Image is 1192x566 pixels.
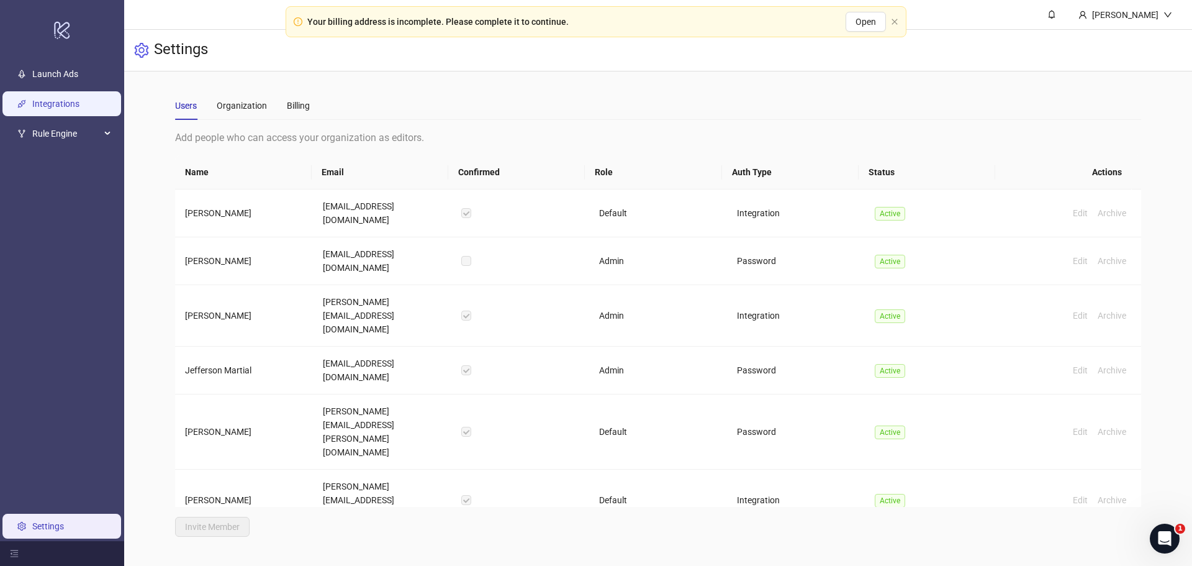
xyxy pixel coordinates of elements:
td: [PERSON_NAME] [175,285,313,347]
span: exclamation-circle [294,17,302,26]
button: Archive [1093,206,1131,221]
td: Password [727,347,865,395]
h3: Settings [154,40,208,61]
td: Integration [727,189,865,237]
button: close [891,18,898,26]
th: Role [585,155,721,189]
button: Archive [1093,253,1131,268]
span: Active [875,207,905,221]
div: Organization [217,99,267,112]
span: bell [1047,10,1056,19]
span: down [1163,11,1172,19]
td: Jefferson Martial [175,347,313,395]
th: Name [175,155,312,189]
span: 1 [1175,524,1185,534]
th: Actions [995,155,1132,189]
span: Active [875,309,905,323]
button: Archive [1093,424,1131,439]
span: user [1078,11,1087,19]
span: Active [875,494,905,508]
td: Integration [727,470,865,531]
td: Default [589,189,727,237]
button: Edit [1068,493,1093,508]
a: Settings [32,521,64,531]
td: Password [727,395,865,470]
th: Auth Type [722,155,859,189]
td: [PERSON_NAME][EMAIL_ADDRESS][DOMAIN_NAME] [313,285,451,347]
td: [PERSON_NAME] [175,237,313,285]
span: menu-fold [10,549,19,558]
span: Active [875,255,905,268]
button: Archive [1093,308,1131,323]
td: Admin [589,237,727,285]
div: Billing [287,99,310,112]
div: Add people who can access your organization as editors. [175,130,1141,145]
button: Edit [1068,363,1093,378]
td: [PERSON_NAME][EMAIL_ADDRESS][PERSON_NAME][DOMAIN_NAME] [313,395,451,470]
td: Admin [589,285,727,347]
button: Archive [1093,363,1131,378]
div: Your billing address is incomplete. Please complete it to continue. [307,15,569,29]
span: Rule Engine [32,121,101,146]
div: Users [175,99,197,112]
span: Active [875,364,905,378]
th: Confirmed [448,155,585,189]
button: Open [846,12,886,32]
td: [PERSON_NAME] [175,470,313,531]
iframe: Intercom live chat [1150,524,1180,554]
th: Status [859,155,995,189]
div: [PERSON_NAME] [1087,8,1163,22]
td: Password [727,237,865,285]
td: Integration [727,285,865,347]
td: [PERSON_NAME] [175,395,313,470]
button: Edit [1068,424,1093,439]
td: [PERSON_NAME] [175,189,313,237]
span: Active [875,426,905,439]
span: close [891,18,898,25]
td: [EMAIL_ADDRESS][DOMAIN_NAME] [313,189,451,237]
td: [EMAIL_ADDRESS][DOMAIN_NAME] [313,347,451,395]
span: fork [17,129,26,138]
a: Launch Ads [32,69,78,79]
span: setting [134,43,149,58]
td: Default [589,395,727,470]
td: [EMAIL_ADDRESS][DOMAIN_NAME] [313,237,451,285]
td: Admin [589,347,727,395]
a: Integrations [32,99,79,109]
span: Open [856,17,876,27]
button: Edit [1068,206,1093,221]
td: [PERSON_NAME][EMAIL_ADDRESS][DOMAIN_NAME] [313,470,451,531]
td: Default [589,470,727,531]
th: Email [312,155,448,189]
button: Archive [1093,493,1131,508]
button: Edit [1068,308,1093,323]
button: Invite Member [175,517,250,537]
button: Edit [1068,253,1093,268]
